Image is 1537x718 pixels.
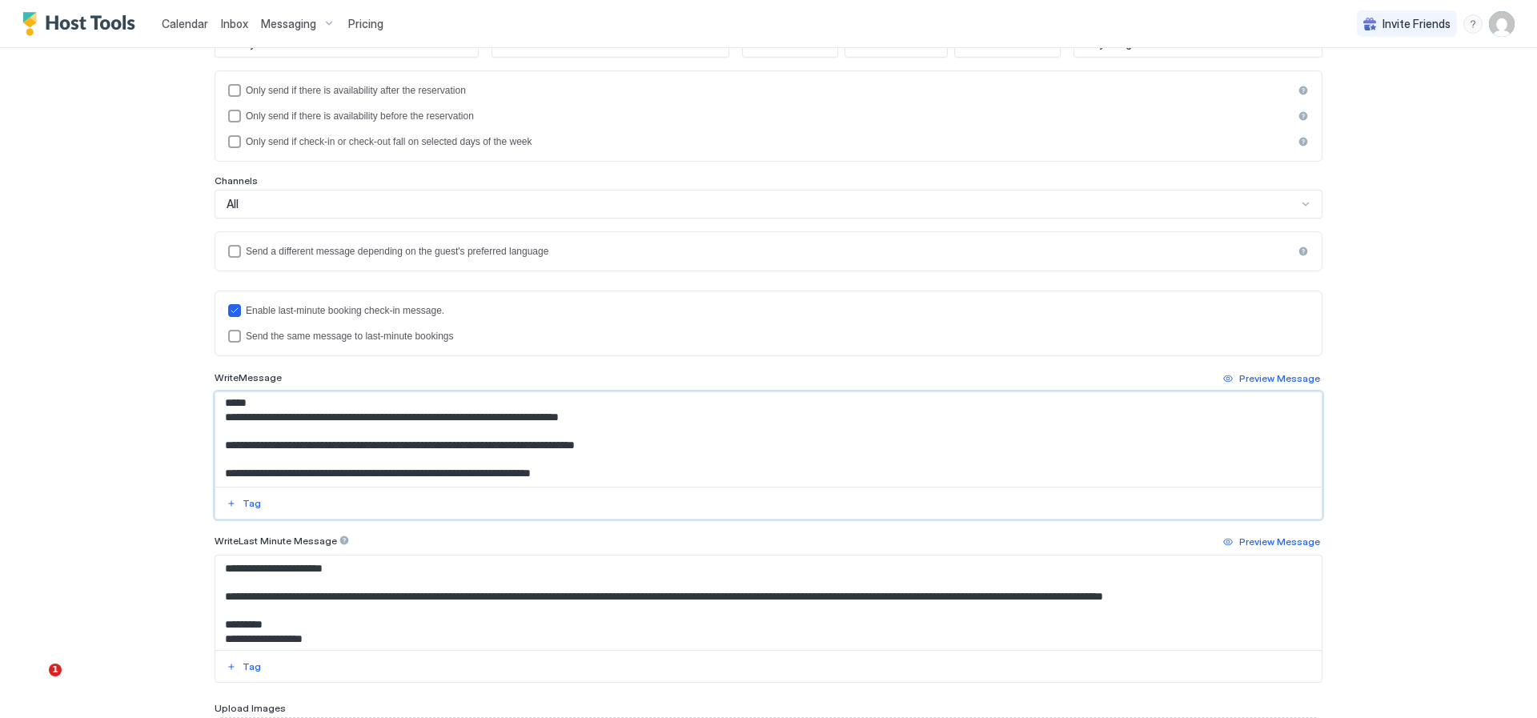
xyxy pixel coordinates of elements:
[1463,14,1483,34] div: menu
[49,664,62,676] span: 1
[228,110,1309,122] div: beforeReservation
[224,657,263,676] button: Tag
[228,84,1309,97] div: afterReservation
[246,85,1293,96] div: Only send if there is availability after the reservation
[228,245,1309,258] div: languagesEnabled
[246,331,1309,342] div: Send the same message to last-minute bookings
[162,17,208,30] span: Calendar
[246,110,1293,122] div: Only send if there is availability before the reservation
[348,17,383,31] span: Pricing
[1239,371,1320,386] div: Preview Message
[215,174,258,187] span: Channels
[221,15,248,32] a: Inbox
[215,556,1322,650] textarea: Input Field
[162,15,208,32] a: Calendar
[228,330,1309,343] div: lastMinuteMessageIsTheSame
[22,12,142,36] a: Host Tools Logo
[1221,532,1322,552] button: Preview Message
[227,197,239,211] span: All
[224,494,263,513] button: Tag
[246,305,1309,316] div: Enable last-minute booking check-in message.
[1382,17,1451,31] span: Invite Friends
[1221,369,1322,388] button: Preview Message
[1489,11,1515,37] div: User profile
[215,371,282,383] span: Write Message
[1239,535,1320,549] div: Preview Message
[246,246,1293,257] div: Send a different message depending on the guest's preferred language
[215,392,1322,487] textarea: Input Field
[221,17,248,30] span: Inbox
[246,136,1293,147] div: Only send if check-in or check-out fall on selected days of the week
[215,702,286,714] span: Upload Images
[228,135,1309,148] div: isLimited
[215,535,337,547] span: Write Last Minute Message
[228,304,1309,317] div: lastMinuteMessageEnabled
[16,664,54,702] iframe: Intercom live chat
[243,660,261,674] div: Tag
[243,496,261,511] div: Tag
[261,17,316,31] span: Messaging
